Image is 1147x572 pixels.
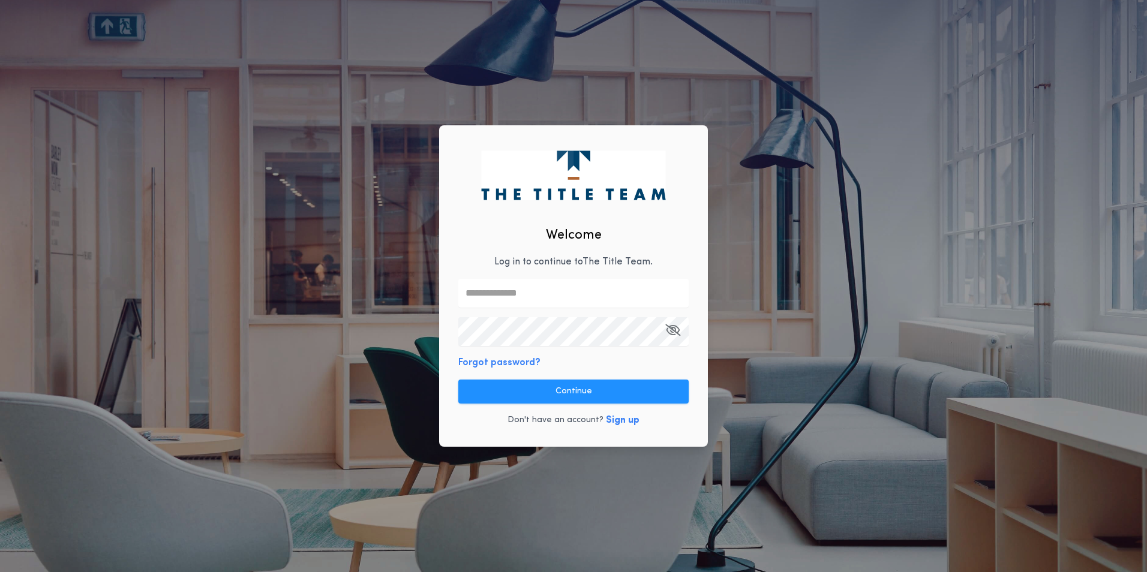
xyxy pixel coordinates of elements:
[458,380,689,404] button: Continue
[508,414,603,426] p: Don't have an account?
[494,255,653,269] p: Log in to continue to The Title Team .
[606,413,639,428] button: Sign up
[458,356,541,370] button: Forgot password?
[481,150,665,200] img: logo
[546,225,602,245] h2: Welcome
